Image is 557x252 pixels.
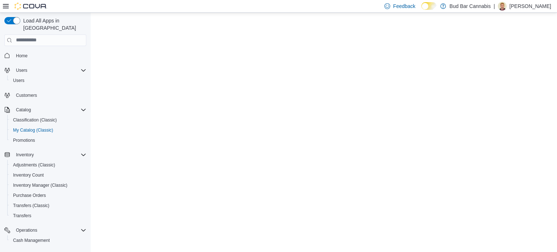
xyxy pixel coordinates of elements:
button: Transfers [7,211,89,221]
span: Cash Management [13,237,50,243]
button: Catalog [13,106,34,114]
button: Inventory [1,150,89,160]
span: Transfers (Classic) [13,203,49,208]
span: Inventory [16,152,34,158]
a: Purchase Orders [10,191,49,200]
button: Home [1,50,89,61]
button: Users [13,66,30,75]
span: Customers [13,91,86,100]
button: Catalog [1,105,89,115]
span: Purchase Orders [10,191,86,200]
button: Operations [13,226,40,235]
a: Home [13,51,30,60]
button: Promotions [7,135,89,145]
a: Transfers (Classic) [10,201,52,210]
button: Users [1,65,89,75]
button: Purchase Orders [7,190,89,201]
span: Users [13,78,24,83]
span: My Catalog (Classic) [10,126,86,135]
a: Promotions [10,136,38,145]
a: My Catalog (Classic) [10,126,56,135]
span: Classification (Classic) [13,117,57,123]
button: Transfers (Classic) [7,201,89,211]
a: Users [10,76,27,85]
span: Inventory Manager (Classic) [13,182,67,188]
span: Home [16,53,28,59]
span: Load All Apps in [GEOGRAPHIC_DATA] [20,17,86,32]
button: Users [7,75,89,86]
p: [PERSON_NAME] [509,2,551,11]
span: Operations [13,226,86,235]
a: Cash Management [10,236,53,245]
a: Transfers [10,211,34,220]
span: Home [13,51,86,60]
span: Purchase Orders [13,193,46,198]
span: Users [16,67,27,73]
span: Catalog [16,107,31,113]
button: Customers [1,90,89,100]
button: Cash Management [7,235,89,245]
a: Customers [13,91,40,100]
a: Inventory Manager (Classic) [10,181,70,190]
button: Inventory Manager (Classic) [7,180,89,190]
button: Inventory Count [7,170,89,180]
span: Transfers (Classic) [10,201,86,210]
a: Adjustments (Classic) [10,161,58,169]
span: Feedback [393,3,415,10]
button: Inventory [13,150,37,159]
span: Customers [16,92,37,98]
img: Cova [15,3,47,10]
span: Adjustments (Classic) [10,161,86,169]
span: Inventory Count [13,172,44,178]
span: Adjustments (Classic) [13,162,55,168]
span: Users [10,76,86,85]
span: Transfers [13,213,31,219]
span: Inventory Manager (Classic) [10,181,86,190]
span: Inventory [13,150,86,159]
button: My Catalog (Classic) [7,125,89,135]
button: Operations [1,225,89,235]
span: My Catalog (Classic) [13,127,53,133]
p: | [494,2,495,11]
a: Inventory Count [10,171,47,179]
span: Operations [16,227,37,233]
span: Catalog [13,106,86,114]
div: Robert Johnson [498,2,507,11]
span: Promotions [10,136,86,145]
a: Classification (Classic) [10,116,60,124]
p: Bud Bar Cannabis [450,2,491,11]
span: Transfers [10,211,86,220]
span: Users [13,66,86,75]
span: Inventory Count [10,171,86,179]
input: Dark Mode [421,2,437,10]
span: Cash Management [10,236,86,245]
button: Classification (Classic) [7,115,89,125]
button: Adjustments (Classic) [7,160,89,170]
span: Classification (Classic) [10,116,86,124]
span: Promotions [13,137,35,143]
